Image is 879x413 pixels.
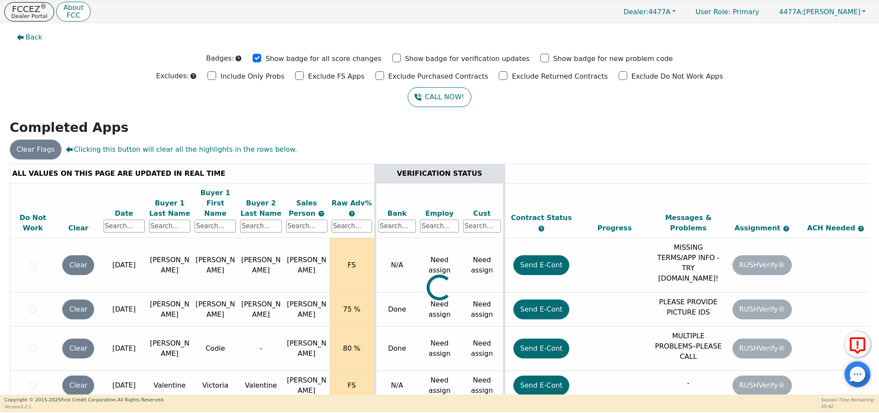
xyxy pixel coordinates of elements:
[821,403,875,410] p: 55:42
[11,13,47,19] p: Dealer Portal
[56,2,90,22] button: AboutFCC
[4,397,165,404] p: Copyright © 2015- 2025 First Credit Corporation.
[779,8,803,16] span: 4477A:
[770,5,875,18] button: 4477A:[PERSON_NAME]
[10,28,49,47] button: Back
[779,8,861,16] span: [PERSON_NAME]
[10,140,62,159] button: Clear Flags
[156,71,189,81] p: Excludes:
[4,404,165,410] p: Version 3.2.1
[220,71,284,82] p: Include Only Probs
[117,397,165,403] span: All Rights Reserved.
[388,71,488,82] p: Exclude Purchased Contracts
[4,2,54,21] button: FCCEZ®Dealer Portal
[623,8,648,16] span: Dealer:
[687,3,768,20] a: User Role: Primary
[40,3,47,10] sup: ®
[11,5,47,13] p: FCCEZ
[614,5,685,18] button: Dealer:4477A
[405,54,530,64] p: Show badge for verification updates
[408,87,471,107] button: CALL NOW!
[687,3,768,20] p: Primary
[206,53,234,64] p: Badges:
[66,144,297,155] span: Clicking this button will clear all the highlights in the rows below.
[26,32,43,43] span: Back
[266,54,382,64] p: Show badge for all score changes
[623,8,671,16] span: 4477A
[308,71,365,82] p: Exclude FS Apps
[63,4,83,11] p: About
[63,12,83,19] p: FCC
[512,71,607,82] p: Exclude Returned Contracts
[553,54,673,64] p: Show badge for new problem code
[696,8,730,16] span: User Role :
[632,71,723,82] p: Exclude Do Not Work Apps
[821,397,875,403] p: Session Time Remaining:
[845,331,870,357] button: Report Error to FCC
[10,120,129,135] strong: Completed Apps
